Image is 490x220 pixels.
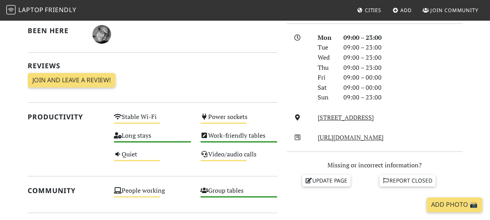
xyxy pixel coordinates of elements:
div: 09:00 – 23:00 [339,33,467,43]
div: Sat [313,83,339,93]
div: 09:00 – 23:00 [339,53,467,63]
div: Thu [313,63,339,73]
div: 09:00 – 00:00 [339,83,467,93]
span: Friendly [45,5,76,14]
div: Tue [313,43,339,53]
div: Mon [313,33,339,43]
div: Sun [313,92,339,103]
a: Add [389,3,415,17]
div: Stable Wi-Fi [109,111,196,130]
p: Missing or incorrect information? [287,160,463,170]
img: LaptopFriendly [6,5,16,14]
a: Update page [302,175,350,186]
a: Join and leave a review! [28,73,115,88]
h2: Productivity [28,113,105,121]
a: Cities [354,3,384,17]
div: Power sockets [196,111,282,130]
div: Wed [313,53,339,63]
div: Group tables [196,185,282,204]
img: 993-tian.jpg [92,25,111,44]
span: Cities [365,7,381,14]
div: People working [109,185,196,204]
span: Add [400,7,412,14]
div: Video/audio calls [196,149,282,167]
h2: Been here [28,27,83,35]
div: Quiet [109,149,196,167]
div: Fri [313,73,339,83]
div: Work-friendly tables [196,130,282,149]
div: 09:00 – 23:00 [339,63,467,73]
div: 09:00 – 00:00 [339,73,467,83]
a: [STREET_ADDRESS] [318,113,374,122]
div: 09:00 – 23:00 [339,43,467,53]
div: Long stays [109,130,196,149]
h2: Reviews [28,62,278,70]
span: Laptop [18,5,44,14]
a: Join Community [419,3,481,17]
span: Tian Smith [92,29,111,38]
a: [URL][DOMAIN_NAME] [318,133,384,142]
a: LaptopFriendly LaptopFriendly [6,4,76,17]
h2: Community [28,186,105,195]
div: 09:00 – 23:00 [339,92,467,103]
span: Join Community [430,7,478,14]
